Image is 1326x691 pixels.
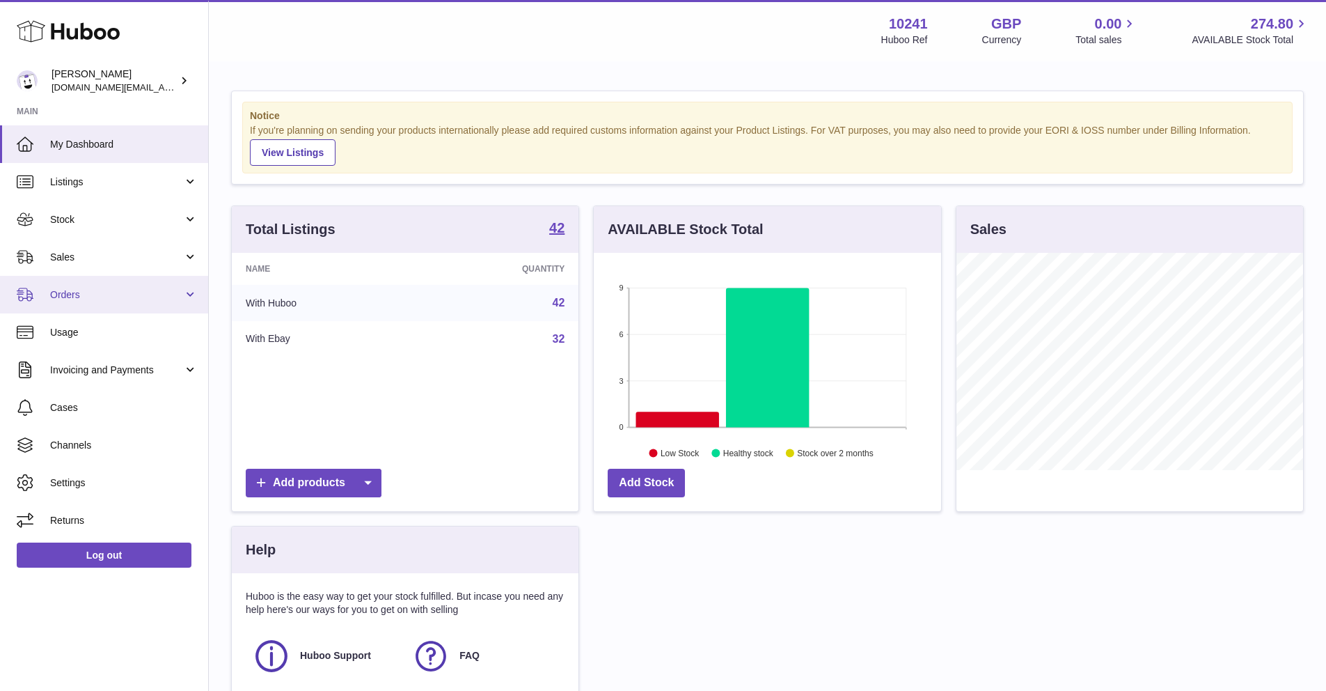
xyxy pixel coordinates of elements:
[1075,15,1137,47] a: 0.00 Total sales
[619,376,624,385] text: 3
[1192,15,1309,47] a: 274.80 AVAILABLE Stock Total
[970,220,1007,239] h3: Sales
[549,221,565,235] strong: 42
[250,124,1285,166] div: If you're planning on sending your products internationally please add required customs informati...
[608,469,685,497] a: Add Stock
[246,469,381,497] a: Add products
[50,476,198,490] span: Settings
[250,109,1285,123] strong: Notice
[619,330,624,339] text: 6
[549,221,565,238] a: 42
[17,543,191,568] a: Log out
[232,321,415,357] td: With Ebay
[52,81,277,93] span: [DOMAIN_NAME][EMAIL_ADDRESS][DOMAIN_NAME]
[608,220,763,239] h3: AVAILABLE Stock Total
[1075,33,1137,47] span: Total sales
[232,253,415,285] th: Name
[52,68,177,94] div: [PERSON_NAME]
[1095,15,1122,33] span: 0.00
[889,15,928,33] strong: 10241
[1192,33,1309,47] span: AVAILABLE Stock Total
[246,541,276,559] h3: Help
[50,251,183,264] span: Sales
[553,297,565,309] a: 42
[412,637,558,675] a: FAQ
[50,439,198,452] span: Channels
[50,138,198,151] span: My Dashboard
[798,448,874,458] text: Stock over 2 months
[661,448,700,458] text: Low Stock
[300,649,371,662] span: Huboo Support
[50,514,198,527] span: Returns
[17,70,38,91] img: londonaquatics.online@gmail.com
[50,401,198,414] span: Cases
[50,176,183,189] span: Listings
[246,590,565,616] p: Huboo is the easy way to get your stock fulfilled. But incase you need any help here's our ways f...
[1251,15,1293,33] span: 274.80
[881,33,928,47] div: Huboo Ref
[459,649,480,662] span: FAQ
[723,448,774,458] text: Healthy stock
[415,253,578,285] th: Quantity
[250,139,336,166] a: View Listings
[619,423,624,431] text: 0
[991,15,1021,33] strong: GBP
[232,285,415,321] td: With Huboo
[553,333,565,345] a: 32
[50,326,198,339] span: Usage
[50,288,183,302] span: Orders
[246,220,336,239] h3: Total Listings
[982,33,1022,47] div: Currency
[619,284,624,292] text: 9
[50,213,183,226] span: Stock
[50,364,183,377] span: Invoicing and Payments
[253,637,398,675] a: Huboo Support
